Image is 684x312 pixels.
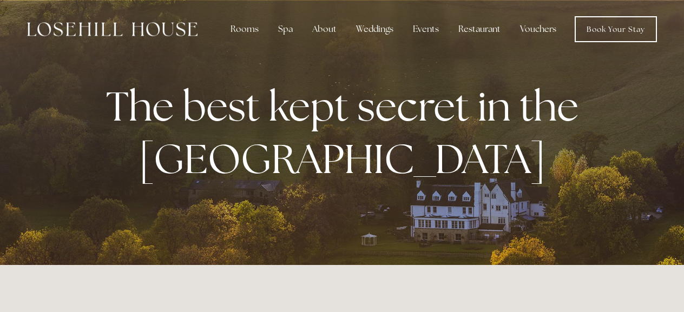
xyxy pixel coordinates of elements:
[450,18,509,40] div: Restaurant
[106,79,587,185] strong: The best kept secret in the [GEOGRAPHIC_DATA]
[575,16,657,42] a: Book Your Stay
[347,18,402,40] div: Weddings
[304,18,345,40] div: About
[404,18,448,40] div: Events
[269,18,301,40] div: Spa
[511,18,565,40] a: Vouchers
[27,22,198,36] img: Losehill House
[222,18,267,40] div: Rooms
